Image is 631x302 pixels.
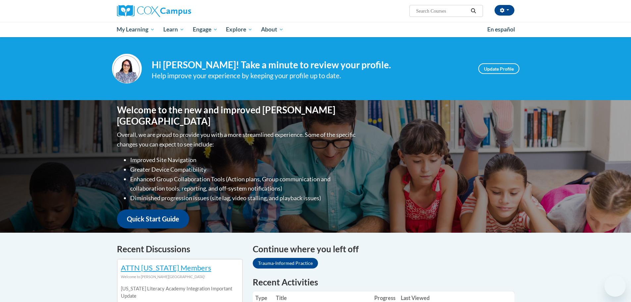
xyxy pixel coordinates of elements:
h4: Continue where you left off [253,243,514,256]
div: Help improve your experience by keeping your profile up to date. [152,70,468,81]
img: Profile Image [112,54,142,84]
button: Account Settings [495,5,514,16]
li: Enhanced Group Collaboration Tools (Action plans, Group communication and collaboration tools, re... [130,174,357,194]
a: Learn [159,22,188,37]
a: Cox Campus [117,5,243,17]
span: En español [487,26,515,33]
a: Engage [188,22,222,37]
p: Overall, we are proud to provide you with a more streamlined experience. Some of the specific cha... [117,130,357,149]
h1: Recent Activities [253,276,514,288]
div: Main menu [107,22,524,37]
img: Cox Campus [117,5,191,17]
span: Engage [193,26,218,33]
li: Diminished progression issues (site lag, video stalling, and playback issues) [130,193,357,203]
a: My Learning [113,22,159,37]
a: ATTN [US_STATE] Members [121,263,211,272]
a: Quick Start Guide [117,210,189,228]
iframe: Button to launch messaging window [605,275,626,297]
li: Improved Site Navigation [130,155,357,165]
h4: Recent Discussions [117,243,243,256]
h1: Welcome to the new and improved [PERSON_NAME][GEOGRAPHIC_DATA] [117,104,357,127]
a: Explore [222,22,257,37]
a: En español [483,23,519,36]
p: [US_STATE] Literacy Academy Integration Important Update [121,285,239,300]
span: About [261,26,284,33]
span: My Learning [117,26,155,33]
a: About [257,22,288,37]
div: Welcome to [PERSON_NAME][GEOGRAPHIC_DATA]! [121,273,239,280]
input: Search Courses [415,7,468,15]
span: Learn [163,26,184,33]
li: Greater Device Compatibility [130,165,357,174]
a: Update Profile [478,63,519,74]
button: Search [468,7,478,15]
span: Explore [226,26,252,33]
a: Trauma-Informed Practice [253,258,318,269]
h4: Hi [PERSON_NAME]! Take a minute to review your profile. [152,59,468,71]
